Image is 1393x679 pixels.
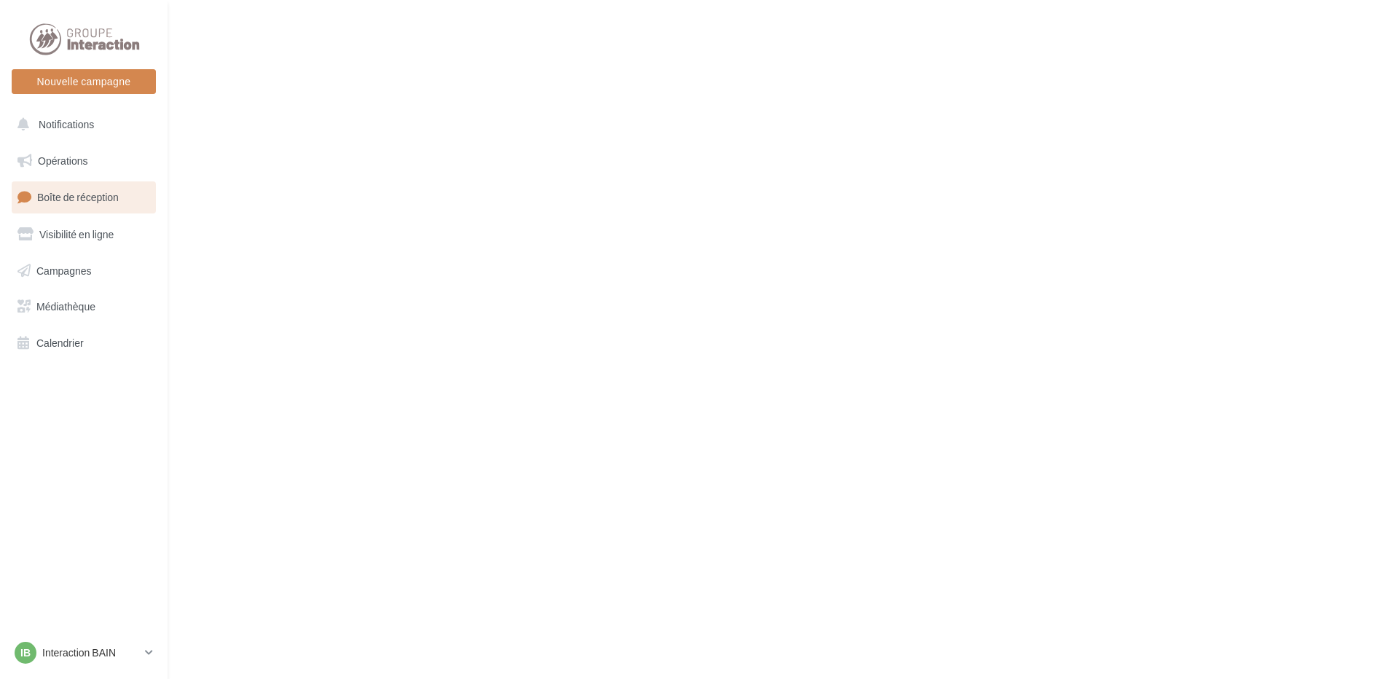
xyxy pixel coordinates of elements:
span: Opérations [38,154,87,167]
button: Nouvelle campagne [12,69,156,94]
span: Boîte de réception [37,191,119,203]
a: Opérations [9,146,159,176]
span: Médiathèque [36,300,95,313]
a: Boîte de réception [9,181,159,213]
span: IB [20,645,31,660]
a: Médiathèque [9,291,159,322]
a: IB Interaction BAIN [12,639,156,667]
button: Notifications [9,109,153,140]
p: Interaction BAIN [42,645,139,660]
a: Calendrier [9,328,159,358]
a: Visibilité en ligne [9,219,159,250]
span: Calendrier [36,337,84,349]
span: Campagnes [36,264,92,276]
span: Notifications [39,118,94,130]
span: Visibilité en ligne [39,228,114,240]
a: Campagnes [9,256,159,286]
